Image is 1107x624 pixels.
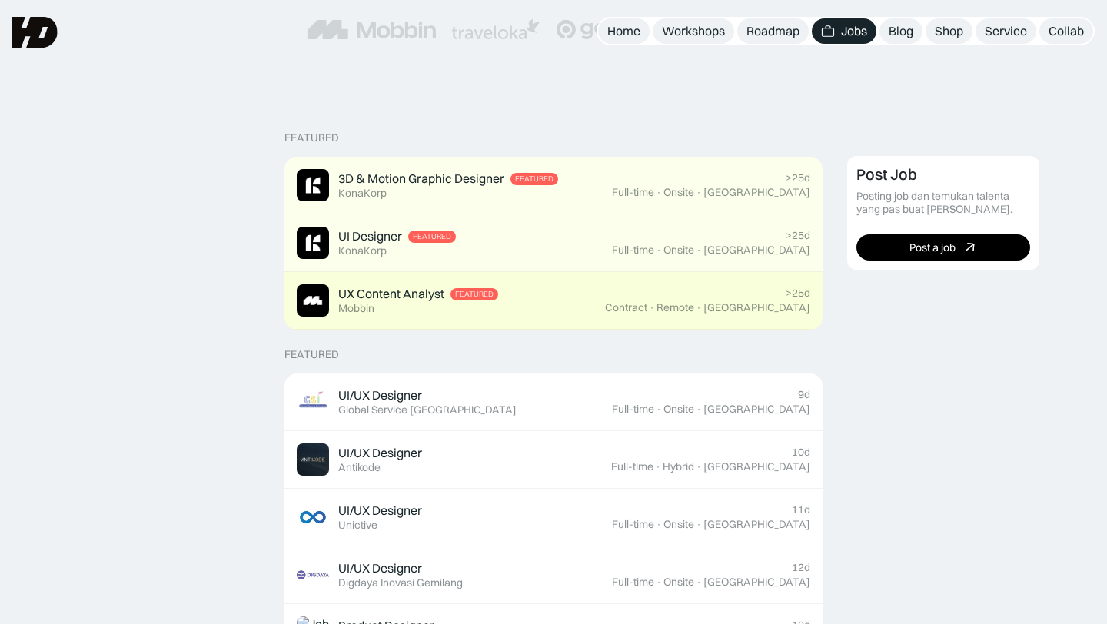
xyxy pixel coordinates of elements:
a: Job ImageUX Content AnalystFeaturedMobbin>25dContract·Remote·[GEOGRAPHIC_DATA] [284,272,823,330]
div: Jobs [841,23,867,39]
div: · [655,460,661,473]
div: Full-time [612,244,654,257]
div: UI/UX Designer [338,560,422,576]
a: Collab [1039,18,1093,44]
div: · [656,518,662,531]
div: >25d [786,287,810,300]
img: Job Image [297,501,329,533]
a: Job ImageUI/UX DesignerAntikode10dFull-time·Hybrid·[GEOGRAPHIC_DATA] [284,431,823,489]
a: Job ImageUI DesignerFeaturedKonaKorp>25dFull-time·Onsite·[GEOGRAPHIC_DATA] [284,214,823,272]
img: Job Image [297,169,329,201]
div: Onsite [663,576,694,589]
div: · [696,186,702,199]
a: Blog [879,18,922,44]
div: KonaKorp [338,187,387,200]
div: Blog [889,23,913,39]
a: Jobs [812,18,876,44]
div: Contract [605,301,647,314]
img: Job Image [297,227,329,259]
div: · [696,244,702,257]
a: Post a job [856,234,1030,261]
img: Job Image [297,443,329,476]
div: Service [985,23,1027,39]
div: · [696,576,702,589]
div: UI/UX Designer [338,445,422,461]
a: Service [976,18,1036,44]
div: Full-time [612,576,654,589]
div: · [696,301,702,314]
div: Post a job [909,241,956,254]
div: · [656,186,662,199]
div: [GEOGRAPHIC_DATA] [703,186,810,199]
a: Home [598,18,650,44]
div: Home [607,23,640,39]
div: [GEOGRAPHIC_DATA] [703,576,810,589]
div: · [656,244,662,257]
div: Workshops [662,23,725,39]
div: [GEOGRAPHIC_DATA] [703,460,810,473]
div: Onsite [663,518,694,531]
div: Unictive [338,519,377,532]
div: KonaKorp [338,244,387,257]
div: Global Service [GEOGRAPHIC_DATA] [338,403,517,417]
div: · [656,576,662,589]
div: [GEOGRAPHIC_DATA] [703,403,810,416]
img: Job Image [297,559,329,591]
div: Mobbin [338,302,374,315]
div: Full-time [612,186,654,199]
div: · [656,403,662,416]
div: Full-time [611,460,653,473]
div: [GEOGRAPHIC_DATA] [703,301,810,314]
div: >25d [786,171,810,184]
div: Onsite [663,186,694,199]
div: Roadmap [746,23,799,39]
a: Job Image3D & Motion Graphic DesignerFeaturedKonaKorp>25dFull-time·Onsite·[GEOGRAPHIC_DATA] [284,157,823,214]
div: 12d [792,561,810,574]
div: UI Designer [338,228,402,244]
div: UX Content Analyst [338,286,444,302]
div: [GEOGRAPHIC_DATA] [703,244,810,257]
div: Shop [935,23,963,39]
div: Onsite [663,244,694,257]
div: · [696,403,702,416]
img: Job Image [297,284,329,317]
div: [GEOGRAPHIC_DATA] [703,518,810,531]
div: Featured [284,348,339,361]
div: Posting job dan temukan talenta yang pas buat [PERSON_NAME]. [856,190,1030,216]
div: Featured [413,232,451,241]
div: Featured [515,174,553,184]
div: 11d [792,503,810,516]
div: Featured [455,290,494,299]
a: Workshops [653,18,734,44]
div: >25d [786,229,810,242]
div: 3D & Motion Graphic Designer [338,171,504,187]
a: Job ImageUI/UX DesignerGlobal Service [GEOGRAPHIC_DATA]9dFull-time·Onsite·[GEOGRAPHIC_DATA] [284,373,823,431]
div: Featured [284,131,339,144]
div: Post Job [856,165,917,184]
a: Job ImageUI/UX DesignerUnictive11dFull-time·Onsite·[GEOGRAPHIC_DATA] [284,489,823,546]
a: Shop [926,18,972,44]
div: 10d [792,446,810,459]
div: UI/UX Designer [338,503,422,519]
a: Job ImageUI/UX DesignerDigdaya Inovasi Gemilang12dFull-time·Onsite·[GEOGRAPHIC_DATA] [284,546,823,604]
div: Digdaya Inovasi Gemilang [338,576,463,589]
div: Remote [657,301,694,314]
div: UI/UX Designer [338,387,422,403]
div: · [649,301,655,314]
img: Job Image [297,386,329,418]
div: Full-time [612,403,654,416]
div: · [696,460,702,473]
div: Onsite [663,403,694,416]
div: Collab [1049,23,1084,39]
div: · [696,518,702,531]
div: Full-time [612,518,654,531]
div: Hybrid [663,460,694,473]
div: 9d [798,388,810,401]
a: Roadmap [737,18,809,44]
div: Antikode [338,461,381,474]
